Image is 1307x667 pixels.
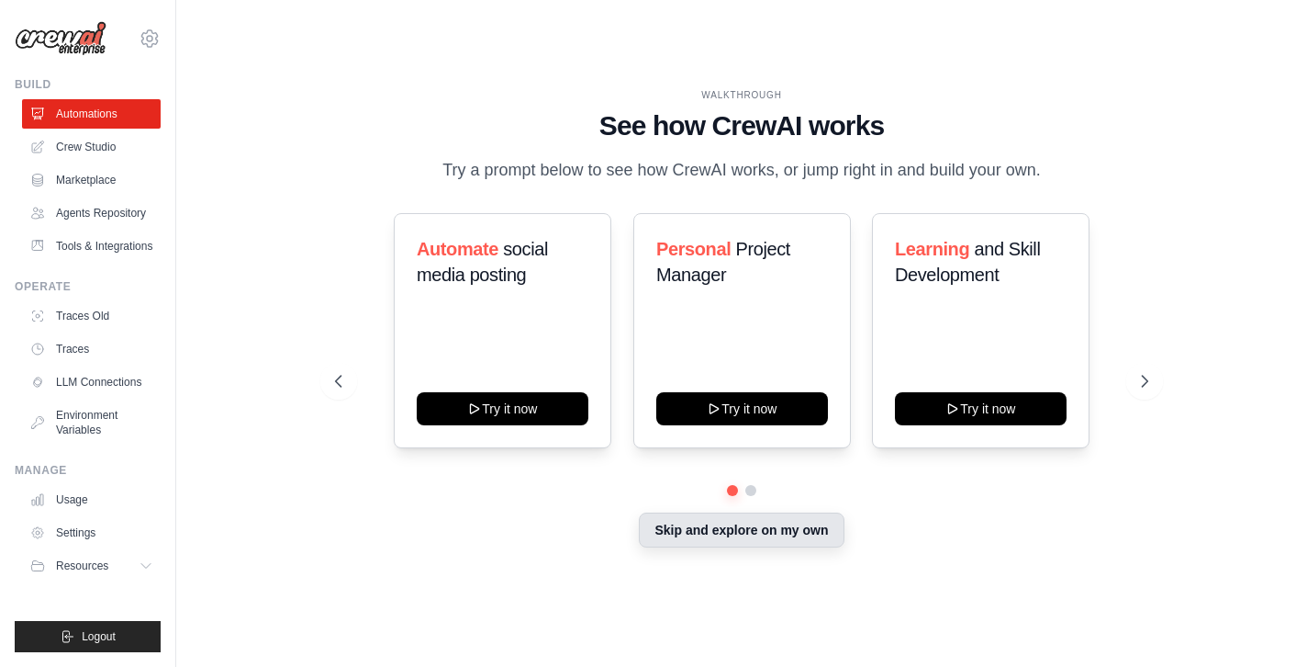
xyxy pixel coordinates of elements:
div: Widget de chat [1215,579,1307,667]
span: Automate [417,239,498,259]
img: Logo [15,21,106,56]
span: Project Manager [656,239,790,285]
a: Environment Variables [22,401,161,445]
div: WALKTHROUGH [335,88,1148,102]
div: Operate [15,279,161,294]
a: Traces [22,334,161,364]
span: social media posting [417,239,548,285]
p: Try a prompt below to see how CrewAI works, or jump right in and build your own. [433,157,1050,184]
span: Personal [656,239,731,259]
a: Crew Studio [22,132,161,162]
a: Tools & Integrations [22,232,161,261]
a: LLM Connections [22,367,161,397]
button: Skip and explore on my own [639,513,843,548]
h1: See how CrewAI works [335,109,1148,142]
a: Traces Old [22,301,161,331]
span: Logout [82,629,116,644]
span: Resources [56,559,108,573]
button: Try it now [656,392,828,425]
a: Agents Repository [22,198,161,228]
button: Logout [15,621,161,652]
iframe: Chat Widget [1215,579,1307,667]
a: Settings [22,518,161,548]
span: Learning [895,239,969,259]
div: Manage [15,463,161,478]
a: Marketplace [22,165,161,195]
div: Build [15,77,161,92]
button: Resources [22,551,161,581]
a: Automations [22,99,161,129]
button: Try it now [417,392,588,425]
a: Usage [22,485,161,514]
button: Try it now [895,392,1067,425]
